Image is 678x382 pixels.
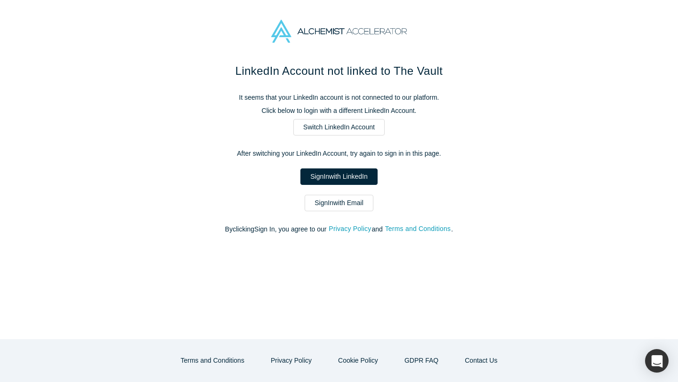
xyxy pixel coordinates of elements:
[455,352,507,369] button: Contact Us
[328,223,371,234] button: Privacy Policy
[328,352,388,369] button: Cookie Policy
[385,223,452,234] button: Terms and Conditions
[171,352,254,369] button: Terms and Conditions
[141,63,537,80] h1: LinkedIn Account not linked to The Vault
[300,168,377,185] a: SignInwith LinkedIn
[395,352,448,369] a: GDPR FAQ
[141,224,537,234] p: By clicking Sign In , you agree to our and .
[141,93,537,103] p: It seems that your LinkedIn account is not connected to our platform.
[141,149,537,159] p: After switching your LinkedIn Account, try again to sign in in this page.
[271,20,407,43] img: Alchemist Accelerator Logo
[305,195,373,211] a: SignInwith Email
[293,119,385,135] a: Switch LinkedIn Account
[141,106,537,116] p: Click below to login with a different LinkedIn Account.
[261,352,322,369] button: Privacy Policy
